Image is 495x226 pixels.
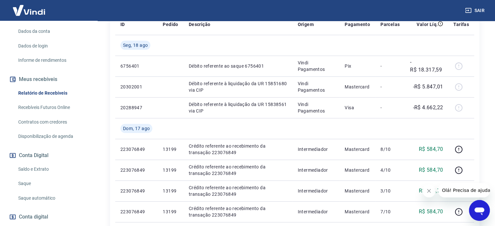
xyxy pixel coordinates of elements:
p: Vindi Pagamentos [297,101,334,114]
p: Descrição [189,21,211,28]
p: Vindi Pagamentos [297,80,334,93]
iframe: Mensagem da empresa [438,183,490,197]
p: 223076849 [120,188,152,194]
p: Mastercard [345,146,370,153]
p: 3/10 [380,188,400,194]
button: Conta Digital [8,148,89,163]
img: Vindi [8,0,50,20]
p: 223076849 [120,146,152,153]
p: Origem [297,21,313,28]
p: Intermediador [297,208,334,215]
p: 223076849 [120,167,152,173]
a: Conta digital [8,210,89,224]
a: Dados de login [16,39,89,53]
p: 13199 [163,167,178,173]
p: Débito referente à liquidação da UR 15851680 via CIP [189,80,287,93]
p: - [380,63,400,69]
p: 13199 [163,146,178,153]
a: Saque automático [16,192,89,205]
p: Crédito referente ao recebimento da transação 223076849 [189,143,287,156]
p: 223076849 [120,208,152,215]
p: 8/10 [380,146,400,153]
p: Débito referente ao saque 6756401 [189,63,287,69]
span: Olá! Precisa de ajuda? [4,5,55,10]
a: Relatório de Recebíveis [16,86,89,100]
p: Crédito referente ao recebimento da transação 223076849 [189,184,287,197]
a: Saldo e Extrato [16,163,89,176]
span: Conta digital [19,212,48,221]
p: Intermediador [297,146,334,153]
a: Recebíveis Futuros Online [16,101,89,114]
a: Contratos com credores [16,115,89,129]
p: - [380,104,400,111]
p: Débito referente à liquidação da UR 15838561 via CIP [189,101,287,114]
p: Mastercard [345,208,370,215]
a: Saque [16,177,89,190]
p: 4/10 [380,167,400,173]
p: Crédito referente ao recebimento da transação 223076849 [189,205,287,218]
p: Visa [345,104,370,111]
span: Dom, 17 ago [123,125,150,132]
p: ID [120,21,125,28]
p: Mastercard [345,167,370,173]
a: Dados da conta [16,25,89,38]
p: Mastercard [345,188,370,194]
p: - [380,84,400,90]
p: R$ 584,70 [419,208,443,216]
p: Vindi Pagamentos [297,60,334,73]
p: R$ 584,70 [419,145,443,153]
p: Pagamento [345,21,370,28]
p: 6756401 [120,63,152,69]
p: -R$ 5.847,01 [413,83,443,91]
p: Mastercard [345,84,370,90]
p: -R$ 4.662,22 [413,104,443,112]
p: Tarifas [453,21,469,28]
p: 20288947 [120,104,152,111]
button: Sair [464,5,487,17]
p: Pedido [163,21,178,28]
iframe: Botão para abrir a janela de mensagens [469,200,490,221]
p: Crédito referente ao recebimento da transação 223076849 [189,164,287,177]
p: 13199 [163,188,178,194]
p: R$ 584,70 [419,166,443,174]
p: Intermediador [297,188,334,194]
p: Pix [345,63,370,69]
p: Valor Líq. [417,21,438,28]
p: 13199 [163,208,178,215]
iframe: Fechar mensagem [422,184,435,197]
p: 7/10 [380,208,400,215]
p: -R$ 18.317,59 [410,58,443,74]
p: 20302001 [120,84,152,90]
a: Informe de rendimentos [16,54,89,67]
p: R$ 584,70 [419,187,443,195]
a: Disponibilização de agenda [16,130,89,143]
p: Intermediador [297,167,334,173]
span: Seg, 18 ago [123,42,148,48]
button: Meus recebíveis [8,72,89,86]
p: Parcelas [380,21,400,28]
